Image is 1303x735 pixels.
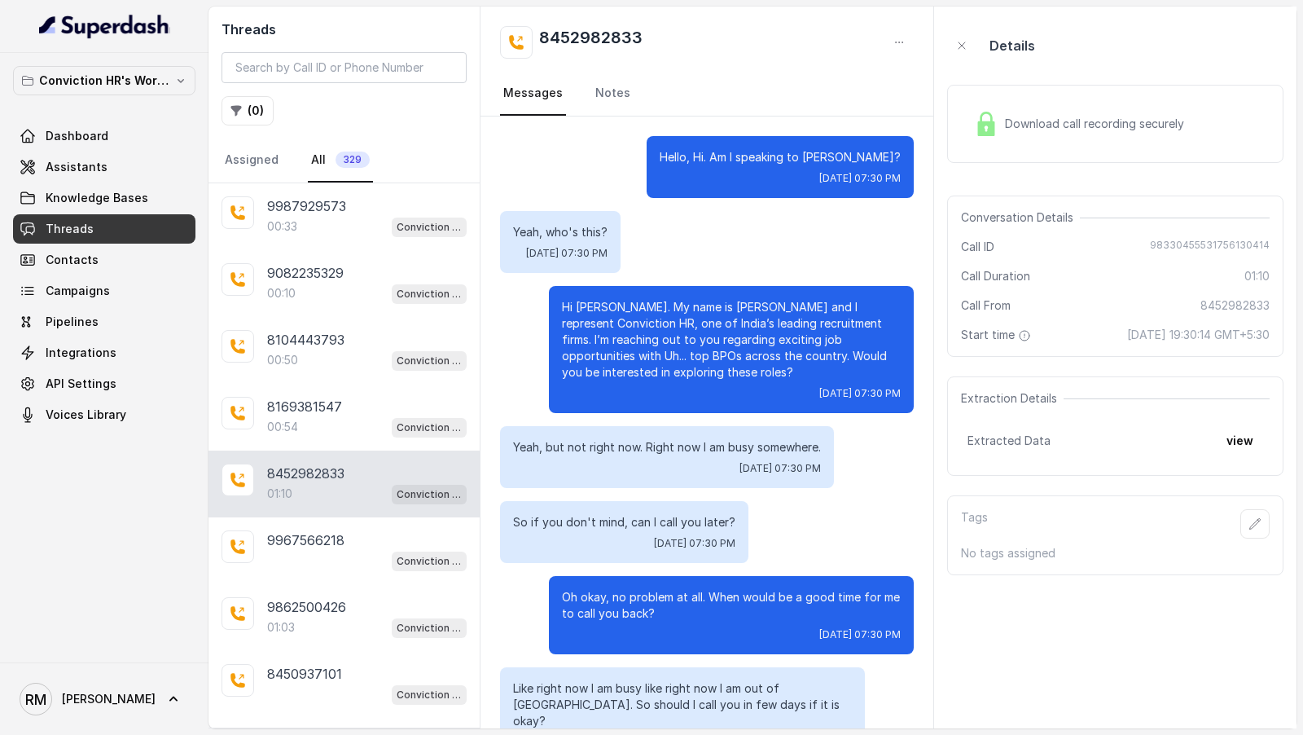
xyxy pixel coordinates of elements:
p: 8169381547 [267,397,342,416]
p: 8104443793 [267,330,344,350]
span: [DATE] 07:30 PM [819,172,901,185]
p: 00:10 [267,285,296,301]
p: Hello, Hi. Am I speaking to [PERSON_NAME]? [660,149,901,165]
p: Conviction HR Outbound Assistant [397,353,462,369]
a: Voices Library [13,400,195,429]
nav: Tabs [222,139,467,183]
a: Notes [592,72,634,116]
a: Knowledge Bases [13,183,195,213]
span: Extracted Data [967,433,1051,449]
span: 98330455531756130414 [1150,239,1270,255]
span: [DATE] 07:30 PM [654,537,735,550]
h2: Threads [222,20,467,39]
p: Conviction HR Outbound Assistant [397,219,462,235]
span: [DATE] 07:30 PM [739,462,821,475]
a: Campaigns [13,276,195,306]
a: Contacts [13,245,195,275]
p: Conviction HR Outbound Assistant [397,620,462,636]
p: Tags [961,509,988,539]
a: [PERSON_NAME] [13,676,195,722]
p: Conviction HR Outbound Assistant [397,420,462,436]
p: 9082235329 [267,263,344,283]
img: Lock Icon [974,112,998,136]
span: Call Duration [961,268,1030,284]
span: Start time [961,327,1034,343]
p: 9862500426 [267,597,346,617]
p: Yeah, who's this? [513,224,608,240]
input: Search by Call ID or Phone Number [222,52,467,83]
a: Integrations [13,338,195,367]
a: Assistants [13,152,195,182]
span: [DATE] 19:30:14 GMT+5:30 [1127,327,1270,343]
p: Conviction HR Outbound Assistant [397,687,462,703]
p: So if you don't mind, can I call you later? [513,514,735,530]
button: Conviction HR's Workspace [13,66,195,95]
a: Messages [500,72,566,116]
p: 9987929573 [267,196,346,216]
span: Call From [961,297,1011,314]
h2: 8452982833 [539,26,643,59]
span: [DATE] 07:30 PM [526,247,608,260]
p: 8450937101 [267,664,342,684]
span: Call ID [961,239,994,255]
span: 01:10 [1244,268,1270,284]
p: 00:33 [267,218,297,235]
p: 8452982833 [267,464,344,483]
p: 00:50 [267,352,298,368]
a: Assigned [222,139,282,183]
p: Hi [PERSON_NAME]. My name is [PERSON_NAME] and I represent Conviction HR, one of India’s leading ... [562,299,901,381]
p: Conviction HR Outbound Assistant [397,286,462,302]
a: Threads [13,214,195,244]
p: Oh okay, no problem at all. When would be a good time for me to call you back? [562,589,901,622]
span: Extraction Details [961,390,1064,407]
p: 9967566218 [267,530,344,550]
p: 01:10 [267,486,292,502]
a: Pipelines [13,307,195,337]
p: Details [989,36,1035,55]
a: All329 [308,139,373,183]
span: 8452982833 [1200,297,1270,314]
p: Conviction HR Outbound Assistant [397,486,462,503]
a: API Settings [13,369,195,398]
button: view [1217,426,1263,456]
span: [DATE] 07:30 PM [819,387,901,400]
button: (0) [222,96,274,125]
span: 329 [336,152,370,168]
span: Download call recording securely [1005,116,1191,132]
p: 01:03 [267,619,295,636]
p: Conviction HR's Workspace [39,71,169,90]
p: No tags assigned [961,545,1270,561]
p: Like right now I am busy like right now I am out of [GEOGRAPHIC_DATA]. So should I call you in fe... [513,680,852,729]
span: [DATE] 07:30 PM [819,628,901,641]
p: Conviction HR Outbound Assistant [397,553,462,570]
nav: Tabs [500,72,914,116]
p: 00:54 [267,419,298,435]
a: Dashboard [13,121,195,151]
span: Conversation Details [961,209,1080,226]
img: light.svg [39,13,170,39]
p: Yeah, but not right now. Right now I am busy somewhere. [513,439,821,456]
